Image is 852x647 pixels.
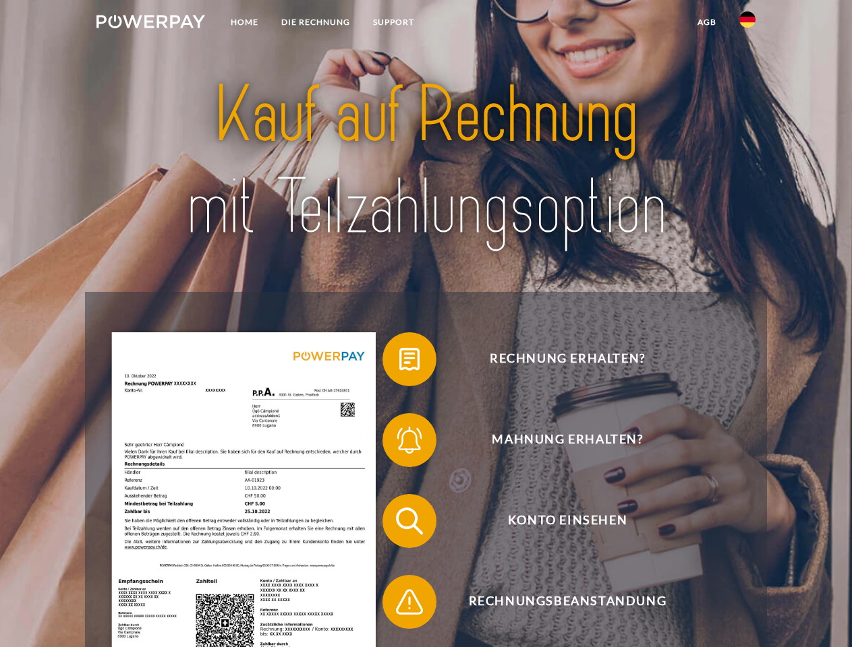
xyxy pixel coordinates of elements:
a: SUPPORT [362,10,426,34]
img: qb_bill.svg [393,342,426,376]
img: de [739,11,756,28]
img: qb_bell.svg [393,423,426,457]
button: Konto einsehen [382,494,733,548]
img: logo-powerpay-white.svg [96,15,205,28]
span: Mahnung erhalten? [402,413,733,467]
a: Home [219,10,270,34]
img: qb_search.svg [393,504,426,538]
button: Mahnung erhalten? [382,413,733,467]
button: Rechnungsbeanstandung [382,575,733,629]
img: title-powerpay_de.svg [129,65,723,258]
a: agb [686,10,728,34]
img: qb_warning.svg [393,585,426,619]
a: DIE RECHNUNG [270,10,362,34]
span: Rechnungsbeanstandung [402,575,733,629]
button: Rechnung erhalten? [382,332,733,386]
span: Rechnung erhalten? [402,332,733,386]
span: Konto einsehen [402,494,733,548]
